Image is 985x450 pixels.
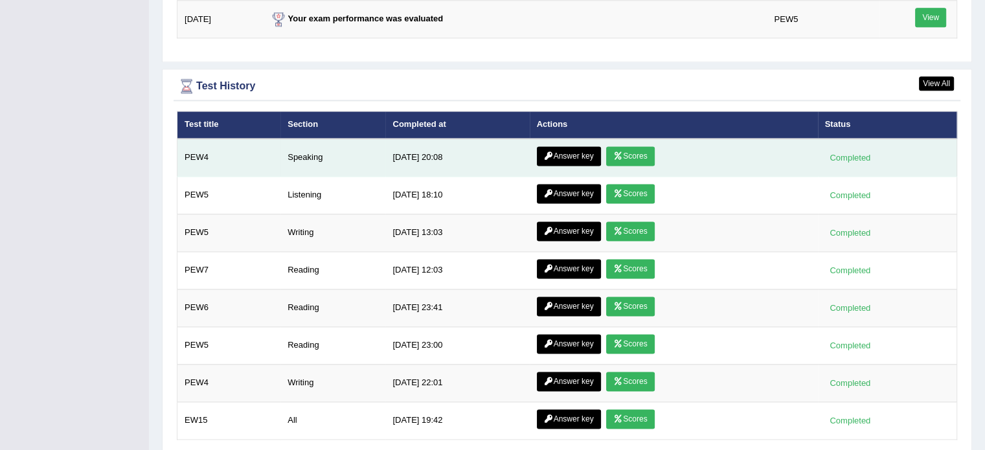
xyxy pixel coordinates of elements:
a: Scores [606,334,654,354]
td: Writing [280,214,385,251]
a: View All [919,76,954,91]
td: [DATE] 22:01 [385,364,529,401]
td: PEW5 [767,1,879,38]
a: Scores [606,221,654,241]
td: PEW5 [177,214,281,251]
th: Status [818,111,957,139]
td: Speaking [280,139,385,177]
div: Completed [825,188,876,202]
td: [DATE] 20:08 [385,139,529,177]
td: PEW5 [177,326,281,364]
a: Scores [606,184,654,203]
a: Answer key [537,259,601,278]
a: Answer key [537,297,601,316]
td: Reading [280,289,385,326]
a: Answer key [537,334,601,354]
td: Reading [280,251,385,289]
th: Test title [177,111,281,139]
td: EW15 [177,401,281,439]
div: Completed [825,339,876,352]
a: Scores [606,259,654,278]
td: PEW4 [177,364,281,401]
td: PEW6 [177,289,281,326]
td: PEW7 [177,251,281,289]
td: [DATE] 13:03 [385,214,529,251]
div: Completed [825,264,876,277]
td: [DATE] 23:41 [385,289,529,326]
td: All [280,401,385,439]
div: Completed [825,301,876,315]
a: Scores [606,372,654,391]
a: View [915,8,946,27]
td: PEW5 [177,176,281,214]
td: Writing [280,364,385,401]
td: Reading [280,326,385,364]
td: [DATE] [177,1,262,38]
td: PEW4 [177,139,281,177]
strong: Your exam performance was evaluated [269,14,444,23]
div: Completed [825,226,876,240]
th: Actions [530,111,818,139]
div: Completed [825,151,876,164]
a: Answer key [537,409,601,429]
td: [DATE] 19:42 [385,401,529,439]
td: [DATE] 18:10 [385,176,529,214]
td: Listening [280,176,385,214]
th: Completed at [385,111,529,139]
div: Test History [177,76,957,96]
td: [DATE] 23:00 [385,326,529,364]
div: Completed [825,414,876,427]
a: Answer key [537,146,601,166]
th: Section [280,111,385,139]
div: Completed [825,376,876,390]
a: Answer key [537,372,601,391]
a: Scores [606,409,654,429]
a: Answer key [537,221,601,241]
a: Scores [606,297,654,316]
a: Answer key [537,184,601,203]
a: Scores [606,146,654,166]
td: [DATE] 12:03 [385,251,529,289]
